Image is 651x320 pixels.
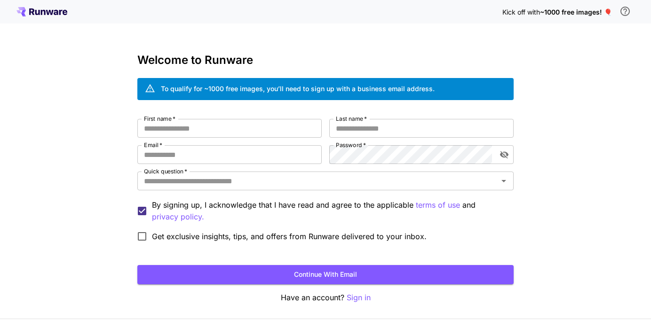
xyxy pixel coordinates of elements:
button: toggle password visibility [496,146,513,163]
span: ~1000 free images! 🎈 [540,8,612,16]
p: terms of use [416,199,460,211]
p: Have an account? [137,292,514,304]
button: By signing up, I acknowledge that I have read and agree to the applicable and privacy policy. [416,199,460,211]
p: By signing up, I acknowledge that I have read and agree to the applicable and [152,199,506,223]
span: Get exclusive insights, tips, and offers from Runware delivered to your inbox. [152,231,427,242]
label: Last name [336,115,367,123]
span: Kick off with [502,8,540,16]
div: To qualify for ~1000 free images, you’ll need to sign up with a business email address. [161,84,435,94]
p: privacy policy. [152,211,204,223]
button: Open [497,174,510,187]
button: Continue with email [137,265,514,284]
button: By signing up, I acknowledge that I have read and agree to the applicable terms of use and [152,211,204,223]
h3: Welcome to Runware [137,54,514,67]
label: First name [144,115,175,123]
button: In order to qualify for free credit, you need to sign up with a business email address and click ... [616,2,635,21]
label: Password [336,141,366,149]
label: Email [144,141,162,149]
label: Quick question [144,167,187,175]
button: Sign in [347,292,371,304]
